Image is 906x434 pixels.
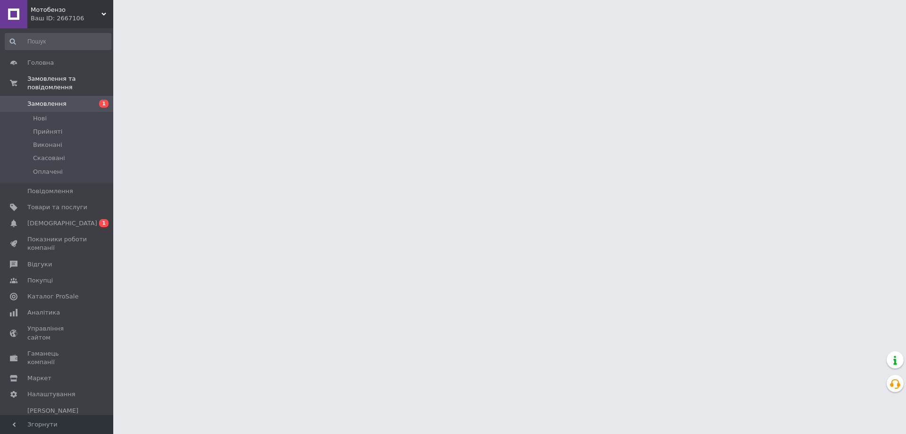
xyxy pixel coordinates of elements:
span: Замовлення [27,100,67,108]
span: Мотобензо [31,6,101,14]
span: Каталог ProSale [27,292,78,301]
span: Управління сайтом [27,324,87,341]
span: Маркет [27,374,51,383]
span: 1 [99,100,109,108]
span: Покупці [27,276,53,285]
div: Ваш ID: 2667106 [31,14,113,23]
span: Нові [33,114,47,123]
span: [PERSON_NAME] та рахунки [27,407,87,433]
span: Товари та послуги [27,203,87,212]
span: 1 [99,219,109,227]
span: [DEMOGRAPHIC_DATA] [27,219,97,228]
span: Виконані [33,141,62,149]
span: Показники роботи компанії [27,235,87,252]
span: Гаманець компанії [27,349,87,366]
span: Головна [27,59,54,67]
span: Відгуки [27,260,52,269]
span: Налаштування [27,390,75,399]
span: Повідомлення [27,187,73,196]
span: Прийняті [33,128,62,136]
span: Скасовані [33,154,65,162]
span: Оплачені [33,168,63,176]
input: Пошук [5,33,111,50]
span: Аналітика [27,308,60,317]
span: Замовлення та повідомлення [27,75,113,92]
